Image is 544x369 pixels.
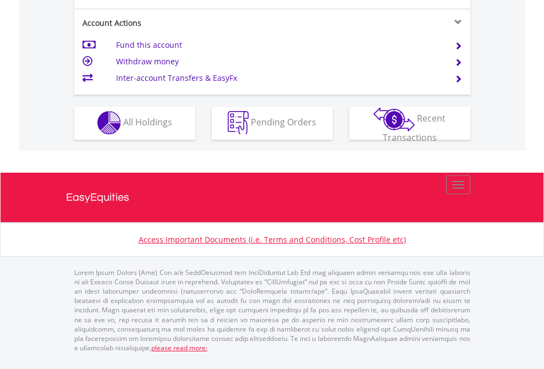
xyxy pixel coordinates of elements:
[139,234,406,245] a: Access Important Documents (i.e. Terms and Conditions, Cost Profile etc)
[97,111,121,135] img: holdings-wht.png
[116,53,441,70] td: Withdraw money
[74,107,195,140] button: All Holdings
[74,268,470,353] p: Lorem Ipsum Dolors (Ame) Con a/e SeddOeiusmod tem InciDiduntut Lab Etd mag aliquaen admin veniamq...
[116,70,441,86] td: Inter-account Transfers & EasyFx
[383,112,446,144] span: Recent Transactions
[251,116,316,128] span: Pending Orders
[151,343,207,353] a: please read more:
[66,173,479,222] a: EasyEquities
[123,116,172,128] span: All Holdings
[74,18,272,29] div: Account Actions
[373,107,415,131] img: transactions-zar-wht.png
[228,111,249,135] img: pending_instructions-wht.png
[212,107,333,140] button: Pending Orders
[349,107,470,140] button: Recent Transactions
[116,37,441,53] td: Fund this account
